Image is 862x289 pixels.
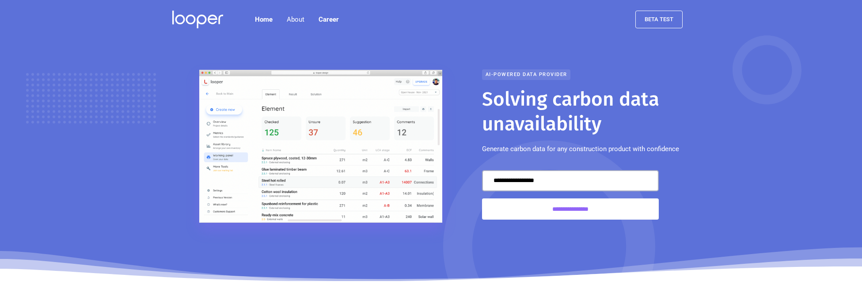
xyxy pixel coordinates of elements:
[248,11,280,28] a: Home
[280,11,311,28] div: About
[482,87,690,137] h1: Solving carbon data unavailability
[635,11,683,28] a: beta test
[482,69,570,80] div: AI-powered data provider
[482,144,679,154] p: Generate carbon data for any construction product with confidence
[287,14,304,25] div: About
[482,170,659,220] form: Email Form
[311,11,346,28] a: Career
